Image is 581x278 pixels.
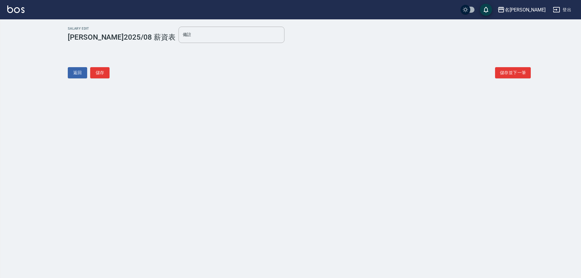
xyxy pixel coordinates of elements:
[505,6,546,14] div: 名[PERSON_NAME]
[68,33,176,41] h3: [PERSON_NAME]2025/08 薪資表
[495,67,531,78] button: 儲存並下一筆
[495,4,548,16] button: 名[PERSON_NAME]
[550,4,574,15] button: 登出
[68,27,176,31] h2: Salary Edit
[90,67,110,78] button: 儲存
[480,4,492,16] button: save
[68,67,87,78] button: 返回
[7,5,25,13] img: Logo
